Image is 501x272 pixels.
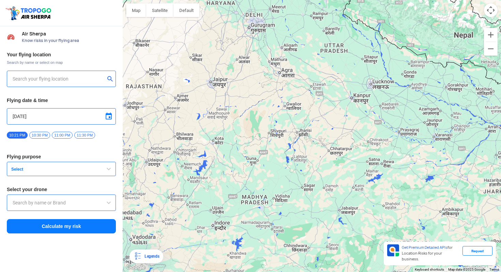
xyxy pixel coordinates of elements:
input: Select Date [13,112,110,120]
button: Show satellite imagery [146,3,173,17]
button: Select [7,162,116,176]
div: for Location Risks for your business. [399,244,462,262]
input: Search your flying location [13,75,105,83]
div: Request [462,246,492,256]
button: Zoom in [484,28,498,42]
a: Terms [489,268,499,271]
input: Search by name or Brand [13,199,110,207]
button: Zoom out [484,42,498,56]
span: Air Sherpa [22,31,116,37]
span: Search by name or select on map [7,60,116,65]
span: Select [9,167,94,172]
span: 11:00 PM [52,132,73,139]
span: Get Premium Detailed APIs [402,245,447,250]
h3: Flying purpose [7,154,116,159]
button: Show street map [126,3,146,17]
h3: Flying date & time [7,98,116,103]
span: 10:30 PM [29,132,50,139]
img: Risk Scores [7,33,15,41]
button: Calculate my risk [7,219,116,233]
div: Legends [142,252,159,260]
img: Legends [134,252,142,260]
button: Keyboard shortcuts [415,267,444,272]
span: Map data ©2025 Google [448,268,485,271]
a: Open this area in Google Maps (opens a new window) [124,263,147,272]
img: Premium APIs [387,244,399,256]
img: Google [124,263,147,272]
span: Know risks in your flying area [22,38,116,43]
h3: Your flying location [7,52,116,57]
span: 11:30 PM [74,132,95,139]
button: Map camera controls [484,3,498,17]
span: 10:21 PM [7,132,28,139]
h3: Select your drone [7,187,116,192]
img: ic_tgdronemaps.svg [5,5,54,21]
